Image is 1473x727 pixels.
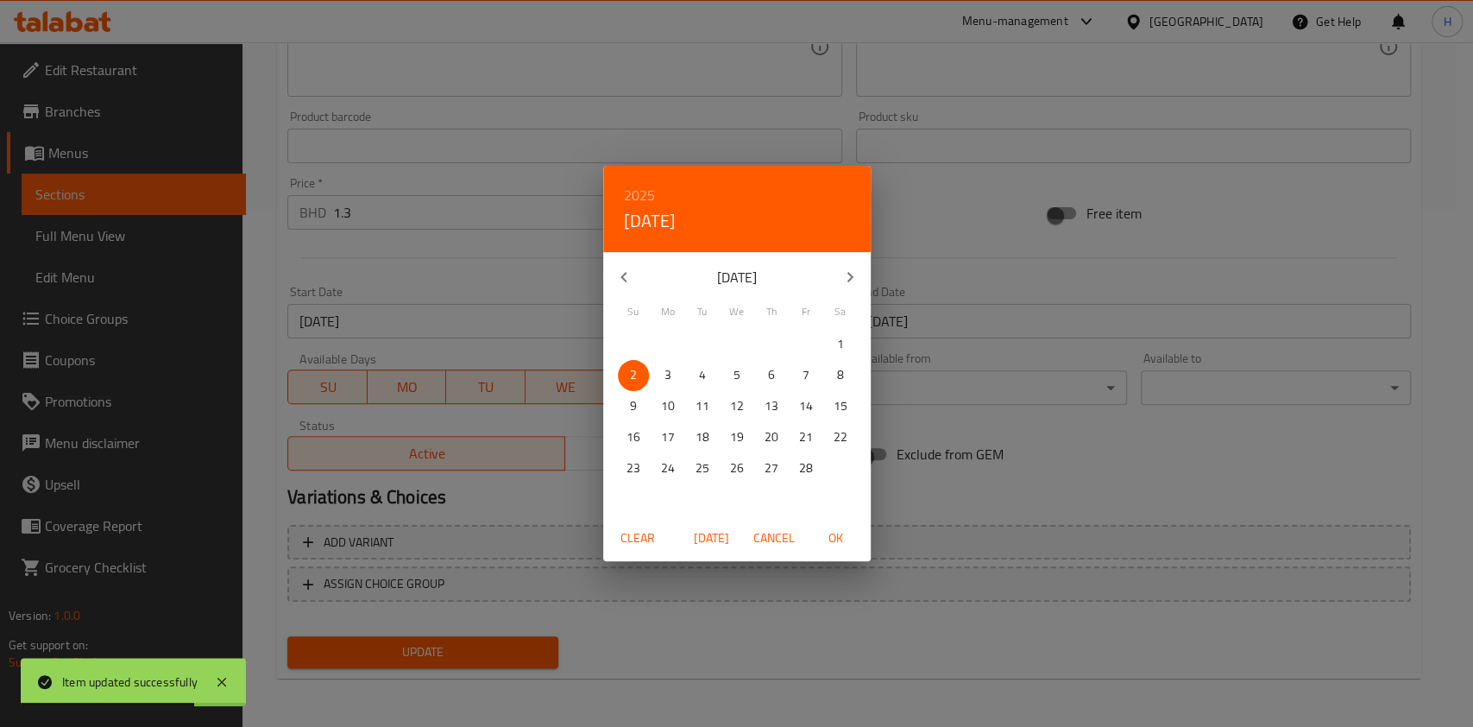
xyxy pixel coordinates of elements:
span: Su [618,304,649,319]
p: 18 [696,427,709,448]
span: Fr [790,304,821,319]
p: 1 [837,333,844,355]
button: 26 [721,453,752,484]
button: 5 [721,360,752,391]
p: 26 [730,458,744,479]
p: 21 [799,427,813,448]
button: 22 [825,422,856,453]
button: 27 [756,453,787,484]
span: Sa [825,304,856,319]
button: [DATE] [684,522,740,554]
button: Cancel [746,522,802,554]
p: 20 [765,427,778,448]
span: OK [815,528,857,549]
button: 12 [721,391,752,422]
button: [DATE] [624,207,676,235]
button: 17 [652,422,683,453]
button: 20 [756,422,787,453]
button: 11 [687,391,718,422]
p: 6 [768,364,775,386]
p: 15 [834,395,847,417]
button: 28 [790,453,821,484]
p: 23 [626,458,640,479]
button: 23 [618,453,649,484]
span: Mo [652,304,683,319]
button: 3 [652,360,683,391]
p: 12 [730,395,744,417]
span: We [721,304,752,319]
button: 7 [790,360,821,391]
button: 16 [618,422,649,453]
p: 7 [803,364,809,386]
p: 3 [664,364,671,386]
button: 18 [687,422,718,453]
div: Item updated successfully [62,673,198,692]
p: 16 [626,427,640,448]
p: 22 [834,427,847,448]
p: 8 [837,364,844,386]
button: 15 [825,391,856,422]
p: 4 [699,364,706,386]
p: [DATE] [645,267,829,288]
span: [DATE] [691,528,733,549]
button: 1 [825,329,856,360]
button: Clear [610,522,665,554]
span: Tu [687,304,718,319]
button: 14 [790,391,821,422]
button: 10 [652,391,683,422]
span: Th [756,304,787,319]
span: Clear [617,528,658,549]
p: 5 [733,364,740,386]
button: 19 [721,422,752,453]
button: 2025 [624,183,655,207]
button: 2 [618,360,649,391]
p: 11 [696,395,709,417]
span: Cancel [753,528,795,549]
button: 6 [756,360,787,391]
button: 13 [756,391,787,422]
p: 9 [630,395,637,417]
p: 19 [730,427,744,448]
button: OK [809,522,864,554]
p: 13 [765,395,778,417]
p: 24 [661,458,675,479]
p: 10 [661,395,675,417]
button: 21 [790,422,821,453]
button: 25 [687,453,718,484]
p: 27 [765,458,778,479]
button: 4 [687,360,718,391]
p: 14 [799,395,813,417]
p: 25 [696,458,709,479]
p: 2 [630,364,637,386]
p: 28 [799,458,813,479]
button: 9 [618,391,649,422]
button: 8 [825,360,856,391]
button: 24 [652,453,683,484]
p: 17 [661,427,675,448]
